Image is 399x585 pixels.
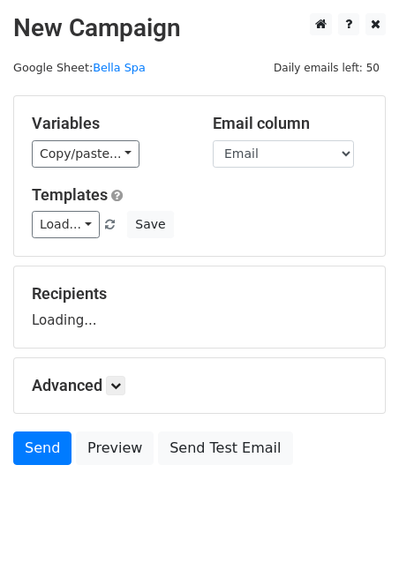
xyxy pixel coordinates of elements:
h5: Recipients [32,284,367,304]
a: Send [13,431,72,465]
a: Templates [32,185,108,204]
a: Copy/paste... [32,140,139,168]
span: Daily emails left: 50 [267,58,386,78]
a: Send Test Email [158,431,292,465]
small: Google Sheet: [13,61,146,74]
a: Daily emails left: 50 [267,61,386,74]
a: Preview [76,431,154,465]
a: Bella Spa [93,61,146,74]
div: Loading... [32,284,367,330]
h2: New Campaign [13,13,386,43]
h5: Advanced [32,376,367,395]
button: Save [127,211,173,238]
h5: Variables [32,114,186,133]
h5: Email column [213,114,367,133]
a: Load... [32,211,100,238]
